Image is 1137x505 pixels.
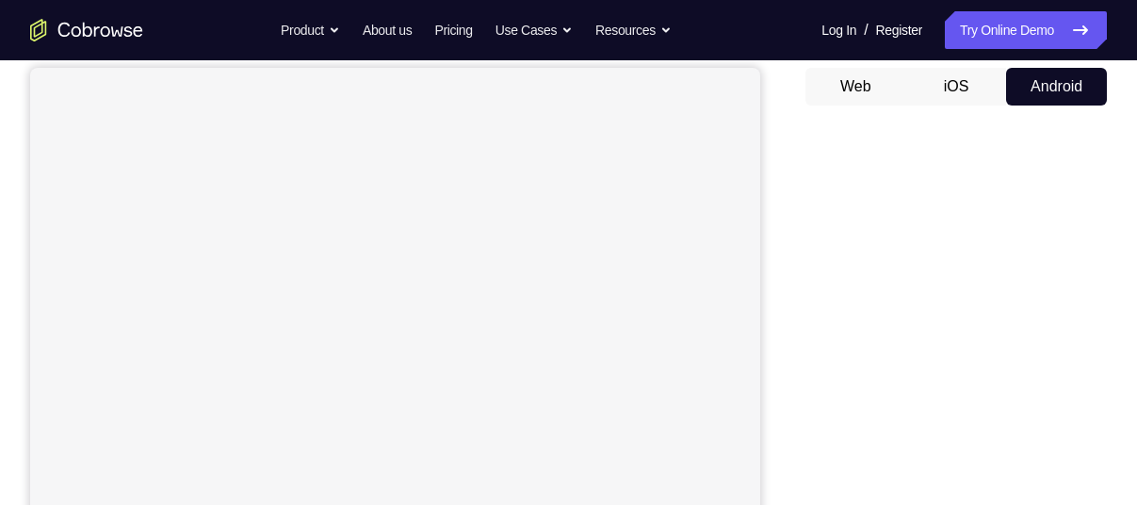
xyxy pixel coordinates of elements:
[864,19,868,41] span: /
[434,11,472,49] a: Pricing
[30,19,143,41] a: Go to the home page
[876,11,922,49] a: Register
[945,11,1107,49] a: Try Online Demo
[495,11,573,49] button: Use Cases
[595,11,672,49] button: Resources
[821,11,856,49] a: Log In
[805,68,906,106] button: Web
[906,68,1007,106] button: iOS
[281,11,340,49] button: Product
[1006,68,1107,106] button: Android
[363,11,412,49] a: About us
